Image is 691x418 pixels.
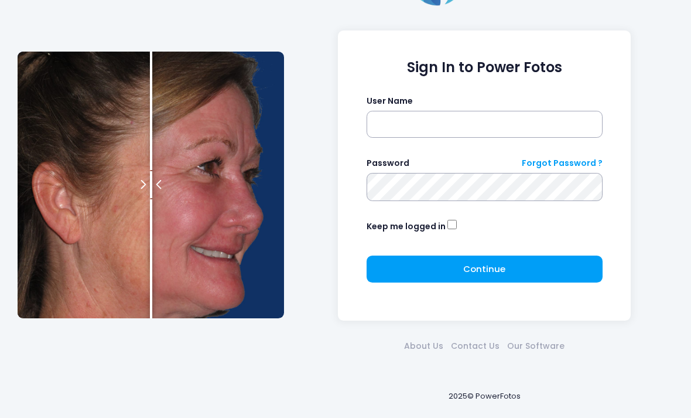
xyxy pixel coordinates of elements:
button: Continue [367,256,603,283]
h1: Sign In to Power Fotos [367,59,603,76]
a: Contact Us [447,340,504,352]
label: User Name [367,95,413,107]
a: About Us [401,340,447,352]
a: Forgot Password ? [522,157,603,169]
label: Keep me logged in [367,220,446,233]
label: Password [367,157,409,169]
span: Continue [463,263,505,275]
a: Our Software [504,340,569,352]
